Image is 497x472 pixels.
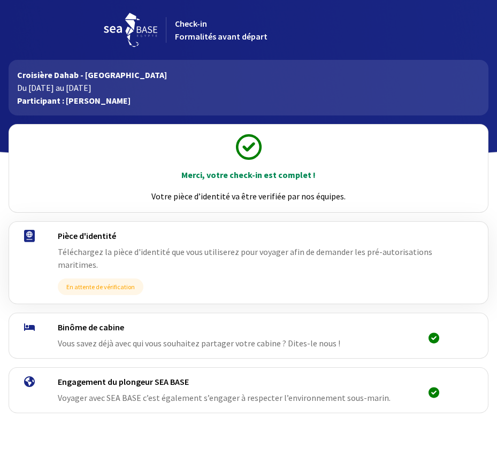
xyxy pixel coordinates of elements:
span: Voyager avec SEA BASE c’est également s’engager à respecter l’environnement sous-marin. [58,392,391,403]
span: Vous savez déjà avec qui vous souhaitez partager votre cabine ? Dites-le nous ! [58,338,340,349]
p: Votre pièce d’identité va être verifiée par nos équipes. [19,190,478,203]
p: Croisière Dahab - [GEOGRAPHIC_DATA] [17,68,480,81]
h4: Binôme de cabine [58,322,408,332]
span: Téléchargez la pièce d'identité que vous utiliserez pour voyager afin de demander les pré-autoris... [58,246,432,270]
img: logo_seabase.svg [104,13,157,47]
img: passport.svg [24,230,35,242]
span: Check-in Formalités avant départ [175,18,267,42]
p: Participant : [PERSON_NAME] [17,94,480,107]
img: engagement.svg [24,376,35,387]
p: Du [DATE] au [DATE] [17,81,480,94]
h4: Pièce d'identité [58,230,447,241]
img: binome.svg [24,323,35,331]
span: En attente de vérification [58,278,143,295]
h4: Engagement du plongeur SEA BASE [58,376,408,387]
p: Merci, votre check-in est complet ! [19,168,478,181]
